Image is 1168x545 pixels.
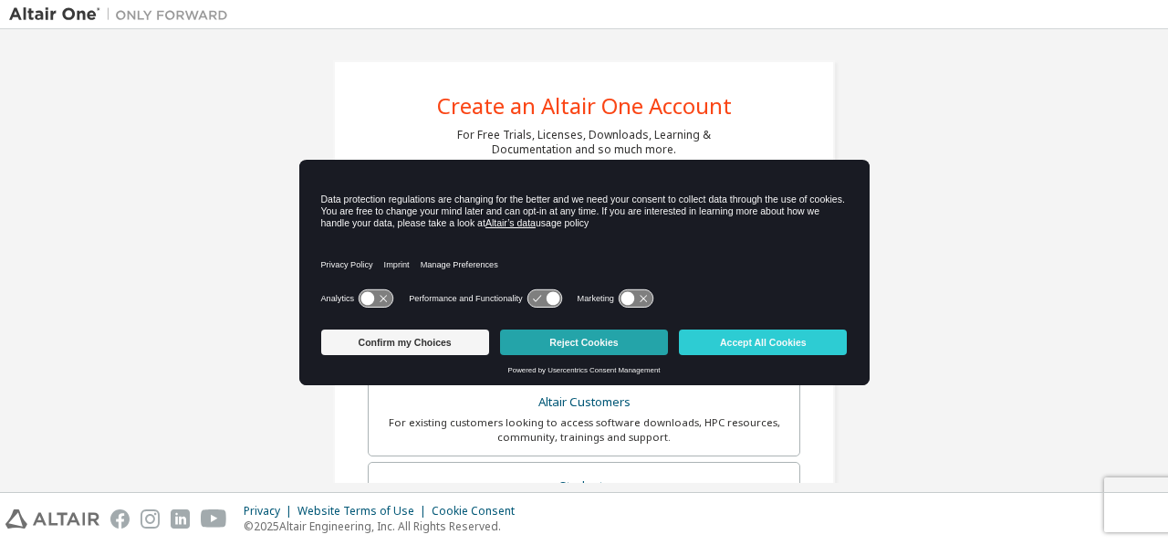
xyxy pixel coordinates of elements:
img: tab_domain_overview_orange.svg [49,106,64,121]
img: Altair One [9,5,237,24]
div: For Free Trials, Licenses, Downloads, Learning & Documentation and so much more. [457,128,711,157]
img: tab_keywords_by_traffic_grey.svg [182,106,196,121]
div: Cookie Consent [432,504,526,519]
img: youtube.svg [201,509,227,529]
div: Create an Altair One Account [437,95,732,117]
p: © 2025 Altair Engineering, Inc. All Rights Reserved. [244,519,526,534]
img: altair_logo.svg [5,509,99,529]
img: instagram.svg [141,509,160,529]
div: Students [380,474,788,499]
div: Domain: [DOMAIN_NAME] [47,47,201,62]
div: For existing customers looking to access software downloads, HPC resources, community, trainings ... [380,415,788,445]
div: Privacy [244,504,297,519]
div: Website Terms of Use [297,504,432,519]
img: facebook.svg [110,509,130,529]
img: linkedin.svg [171,509,190,529]
div: Domain Overview [69,108,163,120]
img: logo_orange.svg [29,29,44,44]
div: v 4.0.25 [51,29,89,44]
div: Keywords by Traffic [202,108,308,120]
div: Altair Customers [380,390,788,415]
img: website_grey.svg [29,47,44,62]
